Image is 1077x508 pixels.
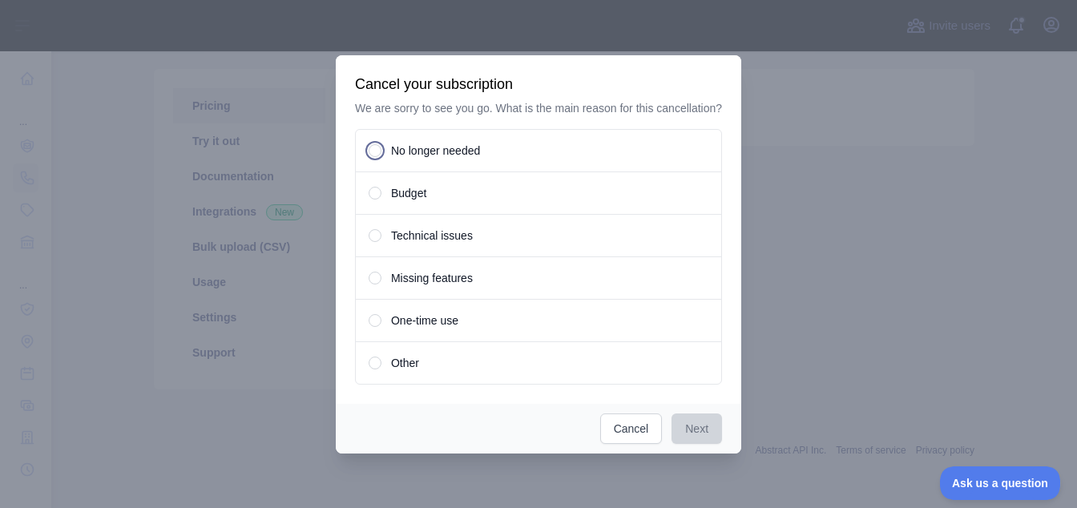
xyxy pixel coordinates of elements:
[355,75,722,94] h3: Cancel your subscription
[672,413,722,444] button: Next
[391,228,473,244] span: Technical issues
[391,355,419,371] span: Other
[391,143,480,159] span: No longer needed
[355,100,722,116] p: We are sorry to see you go. What is the main reason for this cancellation?
[391,270,473,286] span: Missing features
[600,413,663,444] button: Cancel
[391,185,426,201] span: Budget
[940,466,1061,500] iframe: Toggle Customer Support
[391,312,458,329] span: One-time use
